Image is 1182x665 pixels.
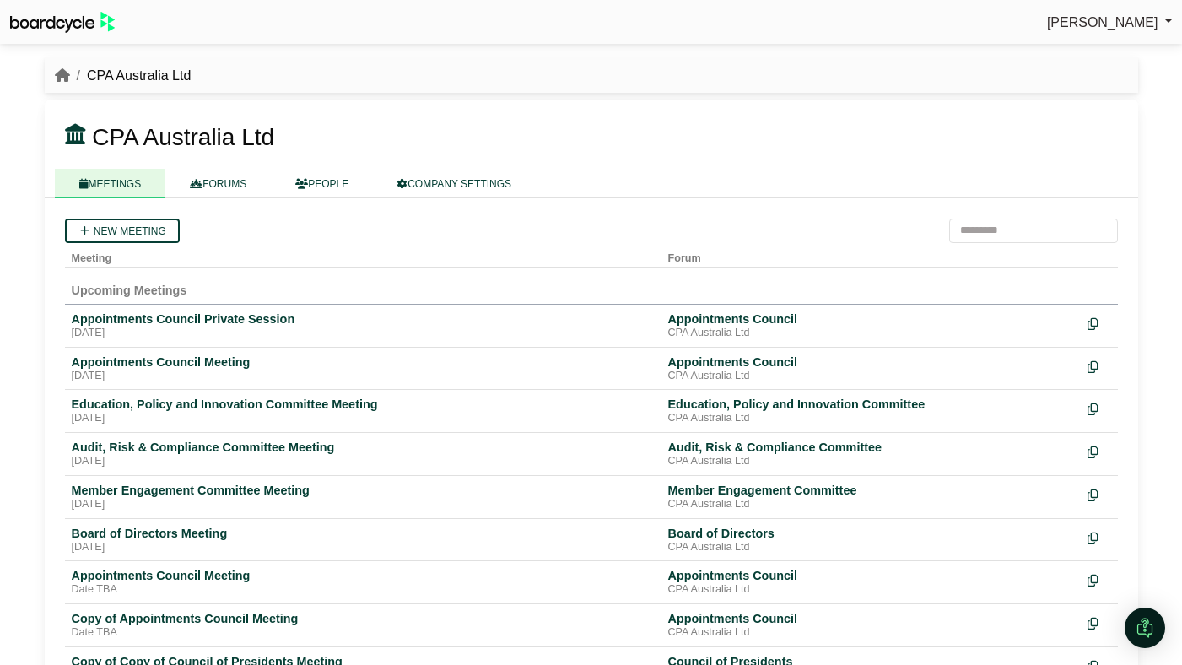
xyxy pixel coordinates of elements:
[1088,568,1111,591] div: Make a copy
[668,354,1074,370] div: Appointments Council
[72,568,655,583] div: Appointments Council Meeting
[72,611,655,626] div: Copy of Appointments Council Meeting
[668,568,1074,583] div: Appointments Council
[72,311,655,340] a: Appointments Council Private Session [DATE]
[668,311,1074,340] a: Appointments Council CPA Australia Ltd
[72,440,655,455] div: Audit, Risk & Compliance Committee Meeting
[1088,611,1111,634] div: Make a copy
[72,483,655,511] a: Member Engagement Committee Meeting [DATE]
[70,65,192,87] li: CPA Australia Ltd
[1088,483,1111,506] div: Make a copy
[668,611,1074,626] div: Appointments Council
[72,354,655,383] a: Appointments Council Meeting [DATE]
[668,354,1074,383] a: Appointments Council CPA Australia Ltd
[661,243,1081,268] th: Forum
[668,370,1074,383] div: CPA Australia Ltd
[72,412,655,425] div: [DATE]
[668,526,1074,554] a: Board of Directors CPA Australia Ltd
[668,498,1074,511] div: CPA Australia Ltd
[1088,397,1111,419] div: Make a copy
[373,169,536,198] a: COMPANY SETTINGS
[668,568,1074,597] a: Appointments Council CPA Australia Ltd
[65,219,180,243] a: New meeting
[72,311,655,327] div: Appointments Council Private Session
[271,169,373,198] a: PEOPLE
[1047,12,1172,34] a: [PERSON_NAME]
[668,526,1074,541] div: Board of Directors
[72,583,655,597] div: Date TBA
[10,12,115,33] img: BoardcycleBlackGreen-aaafeed430059cb809a45853b8cf6d952af9d84e6e89e1f1685b34bfd5cb7d64.svg
[668,397,1074,425] a: Education, Policy and Innovation Committee CPA Australia Ltd
[668,626,1074,640] div: CPA Australia Ltd
[55,169,166,198] a: MEETINGS
[1125,608,1165,648] div: Open Intercom Messenger
[72,440,655,468] a: Audit, Risk & Compliance Committee Meeting [DATE]
[668,455,1074,468] div: CPA Australia Ltd
[668,541,1074,554] div: CPA Australia Ltd
[72,568,655,597] a: Appointments Council Meeting Date TBA
[668,440,1074,468] a: Audit, Risk & Compliance Committee CPA Australia Ltd
[65,267,1118,304] td: Upcoming Meetings
[668,611,1074,640] a: Appointments Council CPA Australia Ltd
[72,526,655,541] div: Board of Directors Meeting
[668,483,1074,498] div: Member Engagement Committee
[72,483,655,498] div: Member Engagement Committee Meeting
[668,583,1074,597] div: CPA Australia Ltd
[72,626,655,640] div: Date TBA
[1047,15,1158,30] span: [PERSON_NAME]
[55,65,192,87] nav: breadcrumb
[668,327,1074,340] div: CPA Australia Ltd
[72,397,655,412] div: Education, Policy and Innovation Committee Meeting
[72,498,655,511] div: [DATE]
[1088,440,1111,462] div: Make a copy
[1088,311,1111,334] div: Make a copy
[668,483,1074,511] a: Member Engagement Committee CPA Australia Ltd
[1088,354,1111,377] div: Make a copy
[668,311,1074,327] div: Appointments Council
[72,370,655,383] div: [DATE]
[668,412,1074,425] div: CPA Australia Ltd
[65,243,661,268] th: Meeting
[165,169,271,198] a: FORUMS
[668,440,1074,455] div: Audit, Risk & Compliance Committee
[72,354,655,370] div: Appointments Council Meeting
[1088,526,1111,549] div: Make a copy
[72,526,655,554] a: Board of Directors Meeting [DATE]
[72,541,655,554] div: [DATE]
[92,124,274,150] span: CPA Australia Ltd
[668,397,1074,412] div: Education, Policy and Innovation Committee
[72,327,655,340] div: [DATE]
[72,611,655,640] a: Copy of Appointments Council Meeting Date TBA
[72,397,655,425] a: Education, Policy and Innovation Committee Meeting [DATE]
[72,455,655,468] div: [DATE]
